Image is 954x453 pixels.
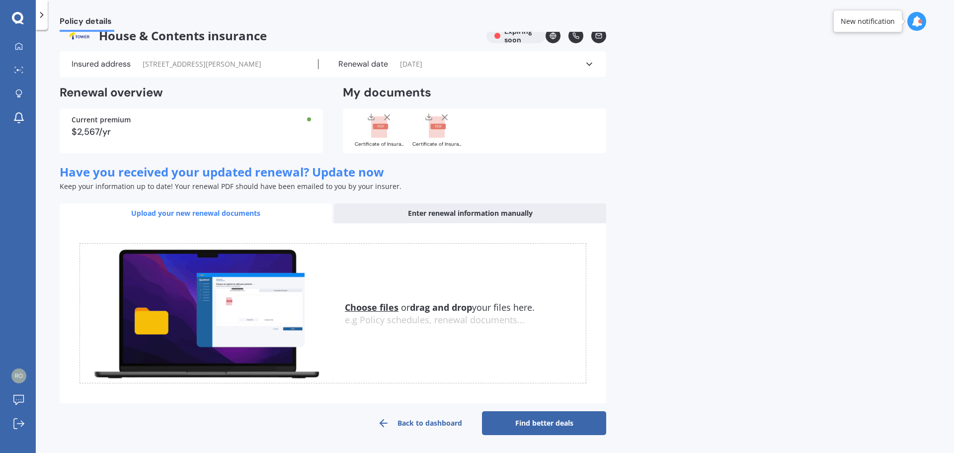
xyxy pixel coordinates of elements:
span: or your files here. [345,301,535,313]
div: Current premium [72,116,311,123]
img: efbeee39ae9102537760573d747d0fb7 [11,368,26,383]
div: Certificate of Insurance.pdf [412,142,462,147]
div: Upload your new renewal documents [60,203,332,223]
h2: My documents [343,85,431,100]
span: Policy details [60,16,114,30]
div: Enter renewal information manually [334,203,606,223]
label: Insured address [72,59,131,69]
div: New notification [841,16,895,26]
b: drag and drop [410,301,472,313]
a: Back to dashboard [358,411,482,435]
img: Tower.webp [60,28,99,43]
span: Keep your information up to date! Your renewal PDF should have been emailed to you by your insurer. [60,181,401,191]
span: [DATE] [400,59,422,69]
a: Find better deals [482,411,606,435]
div: Certificate of Insurance (1).pdf [355,142,404,147]
label: Renewal date [338,59,388,69]
img: upload.de96410c8ce839c3fdd5.gif [80,244,333,383]
u: Choose files [345,301,398,313]
span: Have you received your updated renewal? Update now [60,164,384,180]
span: [STREET_ADDRESS][PERSON_NAME] [143,59,261,69]
div: $2,567/yr [72,127,311,136]
h2: Renewal overview [60,85,323,100]
span: House & Contents insurance [60,28,478,43]
div: e.g Policy schedules, renewal documents... [345,315,586,326]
